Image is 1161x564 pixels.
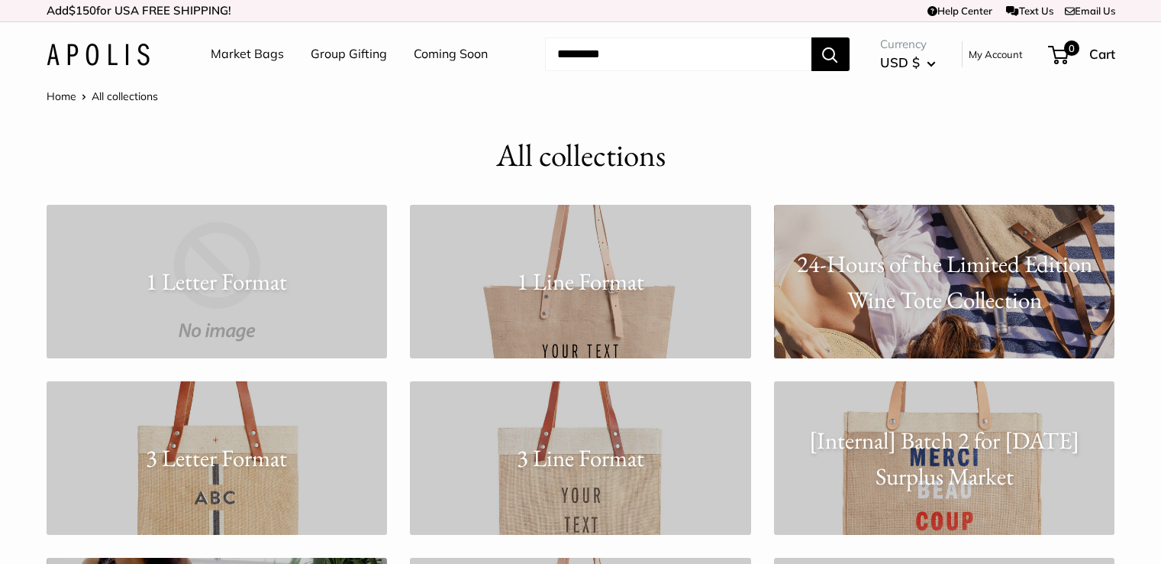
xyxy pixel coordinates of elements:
[211,43,284,66] a: Market Bags
[1089,46,1115,62] span: Cart
[927,5,992,17] a: Help Center
[969,45,1023,63] a: My Account
[410,440,751,476] p: 3 Line Format
[1050,42,1115,66] a: 0 Cart
[496,133,666,178] h1: All collections
[414,43,488,66] a: Coming Soon
[774,205,1115,358] a: 24-Hours of the Limited Edition Wine Tote Collection
[47,86,158,106] nav: Breadcrumb
[47,381,388,535] a: 3 Letter Format
[92,89,158,103] span: All collections
[1006,5,1053,17] a: Text Us
[47,264,388,300] p: 1 Letter Format
[774,381,1115,535] a: [Internal] Batch 2 for [DATE] Surplus Market
[47,205,388,358] a: 1 Letter Format
[880,34,936,55] span: Currency
[410,381,751,535] a: 3 Line Format
[47,89,76,103] a: Home
[410,264,751,300] p: 1 Line Format
[880,50,936,75] button: USD $
[1063,41,1079,56] span: 0
[774,246,1115,317] p: 24-Hours of the Limited Edition Wine Tote Collection
[545,37,811,71] input: Search...
[774,423,1115,494] p: [Internal] Batch 2 for [DATE] Surplus Market
[311,43,387,66] a: Group Gifting
[811,37,850,71] button: Search
[880,54,920,70] span: USD $
[47,44,150,66] img: Apolis
[1065,5,1115,17] a: Email Us
[47,440,388,476] p: 3 Letter Format
[69,3,96,18] span: $150
[410,205,751,358] a: 1 Line Format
